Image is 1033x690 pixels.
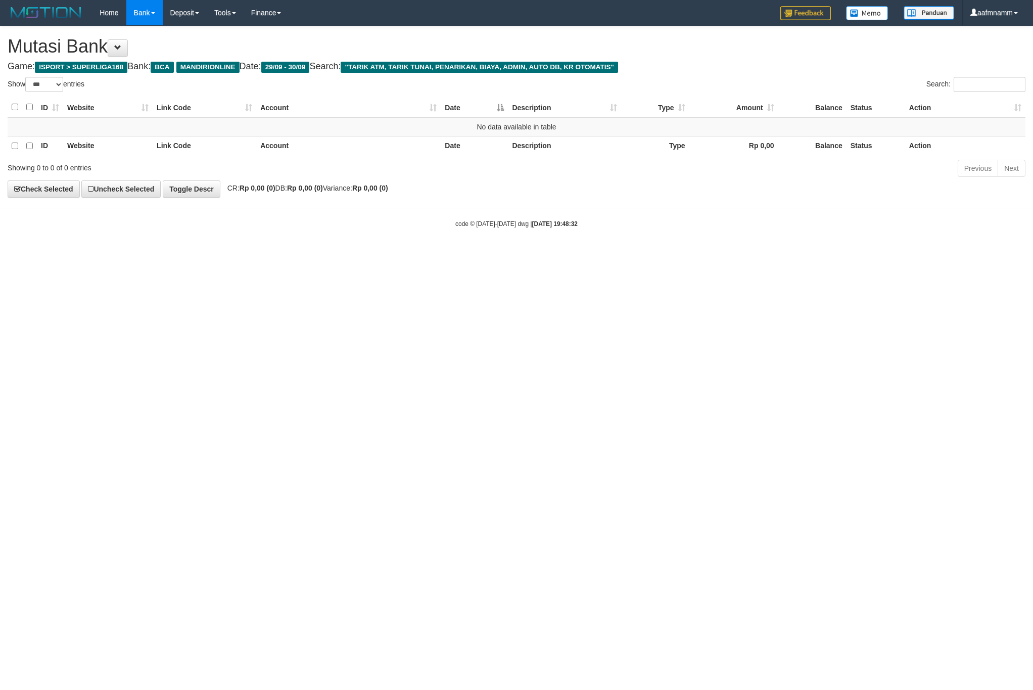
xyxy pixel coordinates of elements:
[441,136,508,156] th: Date
[778,98,847,117] th: Balance
[81,180,161,198] a: Uncheck Selected
[261,62,310,73] span: 29/09 - 30/09
[689,136,778,156] th: Rp 0,00
[153,136,256,156] th: Link Code
[846,6,888,20] img: Button%20Memo.svg
[153,98,256,117] th: Link Code: activate to sort column ascending
[508,136,621,156] th: Description
[352,184,388,192] strong: Rp 0,00 (0)
[904,6,954,20] img: panduan.png
[341,62,618,73] span: "TARIK ATM, TARIK TUNAI, PENARIKAN, BIAYA, ADMIN, AUTO DB, KR OTOMATIS"
[222,184,388,192] span: CR: DB: Variance:
[176,62,240,73] span: MANDIRIONLINE
[37,98,63,117] th: ID: activate to sort column ascending
[958,160,998,177] a: Previous
[8,180,80,198] a: Check Selected
[508,98,621,117] th: Description: activate to sort column ascending
[905,136,1025,156] th: Action
[441,98,508,117] th: Date: activate to sort column descending
[926,77,1025,92] label: Search:
[847,136,905,156] th: Status
[163,180,220,198] a: Toggle Descr
[905,98,1025,117] th: Action: activate to sort column ascending
[621,136,689,156] th: Type
[8,77,84,92] label: Show entries
[151,62,173,73] span: BCA
[847,98,905,117] th: Status
[689,98,778,117] th: Amount: activate to sort column ascending
[8,159,423,173] div: Showing 0 to 0 of 0 entries
[8,117,1025,136] td: No data available in table
[37,136,63,156] th: ID
[621,98,689,117] th: Type: activate to sort column ascending
[8,62,1025,72] h4: Game: Bank: Date: Search:
[8,5,84,20] img: MOTION_logo.png
[954,77,1025,92] input: Search:
[256,136,441,156] th: Account
[287,184,323,192] strong: Rp 0,00 (0)
[63,136,153,156] th: Website
[240,184,275,192] strong: Rp 0,00 (0)
[25,77,63,92] select: Showentries
[63,98,153,117] th: Website: activate to sort column ascending
[455,220,578,227] small: code © [DATE]-[DATE] dwg |
[778,136,847,156] th: Balance
[256,98,441,117] th: Account: activate to sort column ascending
[35,62,127,73] span: ISPORT > SUPERLIGA168
[532,220,578,227] strong: [DATE] 19:48:32
[8,36,1025,57] h1: Mutasi Bank
[780,6,831,20] img: Feedback.jpg
[998,160,1025,177] a: Next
